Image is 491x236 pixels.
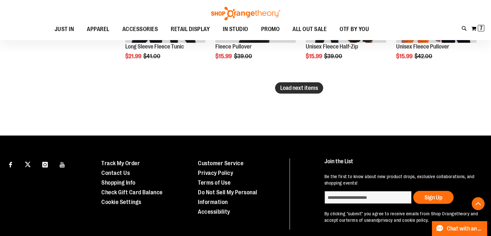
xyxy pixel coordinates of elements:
span: RETAIL DISPLAY [171,22,210,37]
a: Accessibility [198,208,230,215]
img: Shop Orangetheory [210,7,281,20]
button: Chat with an Expert [432,221,487,236]
a: terms of use [346,217,371,222]
span: $41.00 [143,53,161,59]
h4: Join the List [324,158,478,170]
a: Cookie Settings [101,198,141,205]
img: Twitter [25,161,31,167]
span: ACCESSORIES [122,22,158,37]
span: $15.99 [396,53,414,59]
span: ALL OUT SALE [292,22,327,37]
a: Track My Order [101,160,140,166]
a: Visit our Facebook page [5,158,16,169]
span: $39.00 [234,53,253,59]
span: $15.99 [306,53,323,59]
a: Fleece Pullover [215,43,251,50]
span: $39.00 [324,53,343,59]
span: OTF BY YOU [340,22,369,37]
span: JUST IN [55,22,74,37]
a: Check Gift Card Balance [101,189,163,195]
span: $21.99 [125,53,142,59]
p: By clicking "submit" you agree to receive emails from Shop Orangetheory and accept our and [324,210,478,223]
a: Do Not Sell My Personal Information [198,189,257,205]
a: Contact Us [101,169,130,176]
span: Sign Up [425,194,442,200]
a: Unisex Fleece Half-Zip [306,43,358,50]
a: Terms of Use [198,179,230,186]
a: Unisex Fleece Pullover [396,43,449,50]
span: PROMO [261,22,280,37]
span: IN STUDIO [223,22,248,37]
a: Long Sleeve Fleece Tunic [125,43,184,50]
input: enter email [324,191,412,204]
a: privacy and cookie policy. [378,217,429,222]
p: Be the first to know about new product drops, exclusive collaborations, and shopping events! [324,173,478,186]
span: Chat with an Expert [447,226,483,232]
button: Load next items [275,82,323,93]
span: Load next items [280,84,318,91]
a: Visit our Instagram page [39,158,51,169]
a: Customer Service [198,160,243,166]
span: $15.99 [215,53,233,59]
a: Visit our X page [22,158,34,169]
a: Privacy Policy [198,169,233,176]
a: Shopping Info [101,179,136,186]
span: $42.00 [414,53,433,59]
a: Visit our Youtube page [57,158,68,169]
button: Sign Up [413,191,454,204]
span: APPAREL [87,22,109,37]
button: Back To Top [472,197,485,210]
span: 7 [480,25,483,31]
